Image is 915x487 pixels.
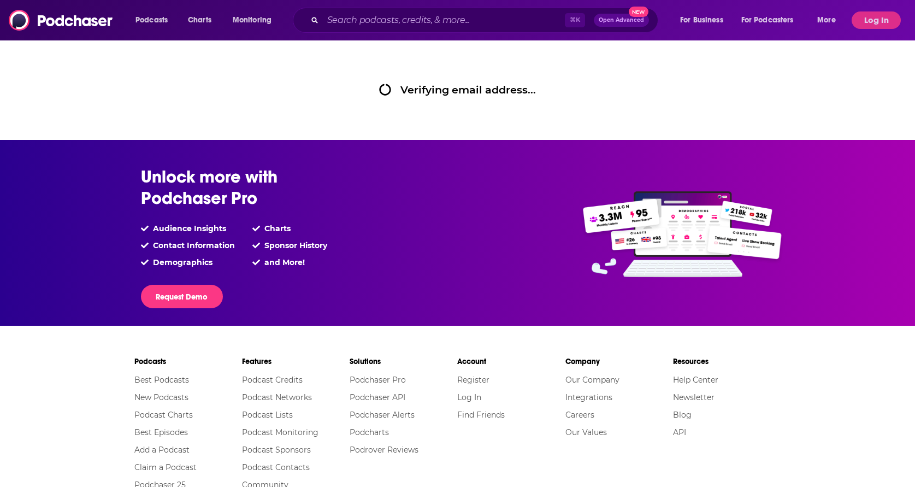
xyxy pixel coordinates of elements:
li: Audience Insights [141,224,235,233]
span: Podcasts [135,13,168,28]
a: Podrover Reviews [350,445,418,455]
a: Charts [181,11,218,29]
li: Demographics [141,257,235,267]
img: Pro Features [577,191,788,278]
span: ⌘ K [565,13,585,27]
span: Open Advanced [599,17,644,23]
button: open menu [810,11,849,29]
button: Request Demo [141,285,223,308]
a: Podcast Sponsors [242,445,311,455]
button: open menu [225,11,286,29]
a: Podcast Monitoring [242,427,318,437]
span: For Business [680,13,723,28]
li: Solutions [350,352,457,371]
a: New Podcasts [134,392,188,402]
a: Blog [673,410,692,420]
a: Our Values [565,427,607,437]
button: open menu [734,11,810,29]
a: Podcast Lists [242,410,293,420]
li: Contact Information [141,240,235,250]
span: New [629,7,648,17]
a: Integrations [565,392,612,402]
a: Podcharts [350,427,389,437]
li: Features [242,352,350,371]
span: Monitoring [233,13,271,28]
a: Help Center [673,375,718,385]
a: API [673,427,686,437]
a: Newsletter [673,392,715,402]
a: Best Podcasts [134,375,189,385]
li: Company [565,352,673,371]
li: Charts [252,224,327,233]
button: Open AdvancedNew [594,14,649,27]
div: Search podcasts, credits, & more... [303,8,669,33]
li: and More! [252,257,327,267]
a: Podchaser Alerts [350,410,415,420]
li: Resources [673,352,781,371]
a: Careers [565,410,594,420]
a: Podchaser API [350,392,405,402]
a: Find Friends [457,410,505,420]
li: Account [457,352,565,371]
span: For Podcasters [741,13,794,28]
a: Podchaser Pro [350,375,406,385]
a: Register [457,375,489,385]
a: Podcast Networks [242,392,312,402]
a: Claim a Podcast [134,462,197,472]
span: Charts [188,13,211,28]
li: Podcasts [134,352,242,371]
a: Log In [457,392,481,402]
a: Podcast Credits [242,375,303,385]
button: Log In [852,11,901,29]
span: More [817,13,836,28]
a: Podcast Contacts [242,462,310,472]
a: Add a Podcast [134,445,190,455]
div: Verifying email address... [379,83,535,96]
li: Sponsor History [252,240,327,250]
h2: Unlock more with Podchaser Pro [141,166,359,209]
input: Search podcasts, credits, & more... [323,11,565,29]
a: Best Episodes [134,427,188,437]
a: Our Company [565,375,619,385]
a: Podcast Charts [134,410,193,420]
img: Podchaser - Follow, Share and Rate Podcasts [9,10,114,31]
button: open menu [128,11,182,29]
button: open menu [672,11,737,29]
